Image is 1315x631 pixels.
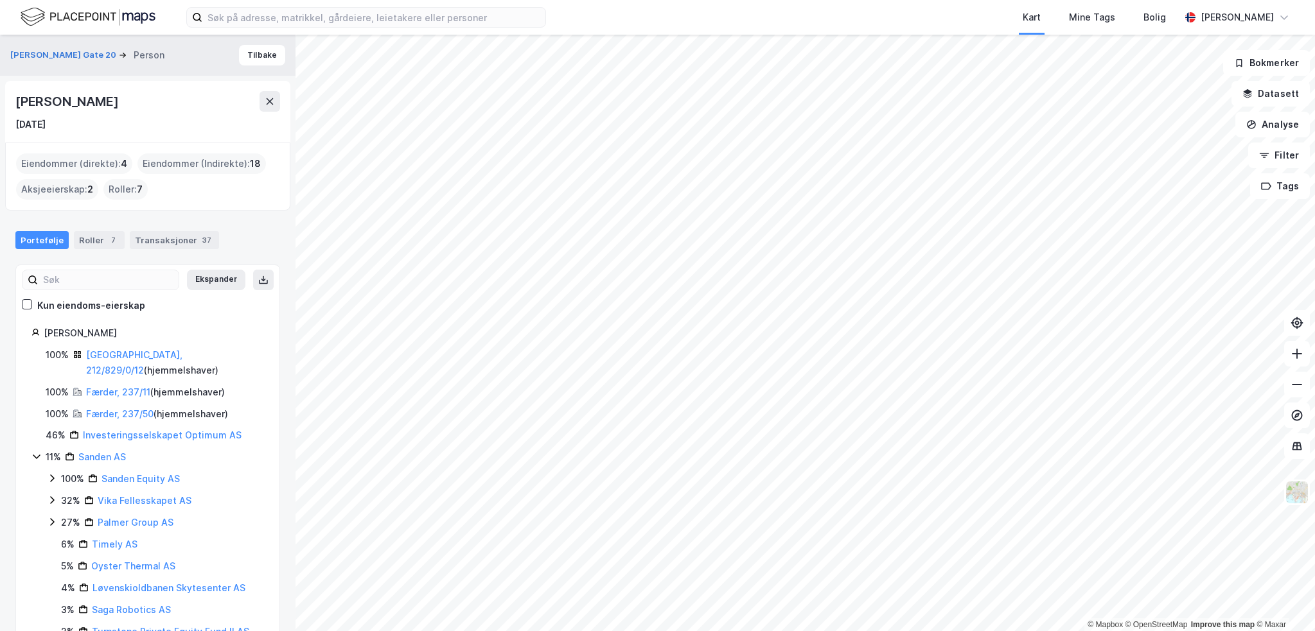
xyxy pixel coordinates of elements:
[15,91,121,112] div: [PERSON_NAME]
[1191,620,1255,629] a: Improve this map
[200,234,214,246] div: 37
[37,298,145,313] div: Kun eiendoms-eierskap
[44,325,264,341] div: [PERSON_NAME]
[61,537,75,552] div: 6%
[1023,10,1041,25] div: Kart
[16,179,98,200] div: Aksjeeierskap :
[46,428,66,443] div: 46%
[1250,173,1310,199] button: Tags
[107,234,119,246] div: 7
[137,153,266,174] div: Eiendommer (Indirekte) :
[46,449,61,465] div: 11%
[78,451,126,462] a: Sanden AS
[15,117,46,132] div: [DATE]
[61,515,80,530] div: 27%
[250,156,261,171] span: 18
[61,580,75,596] div: 4%
[134,48,164,63] div: Person
[1251,569,1315,631] div: Kontrollprogram for chat
[98,495,191,506] a: Vika Fellesskapet AS
[38,270,179,290] input: Søk
[1069,10,1115,25] div: Mine Tags
[61,602,75,618] div: 3%
[137,182,143,197] span: 7
[187,270,245,290] button: Ekspander
[121,156,127,171] span: 4
[101,473,180,484] a: Sanden Equity AS
[61,471,84,487] div: 100%
[130,231,219,249] div: Transaksjoner
[87,182,93,197] span: 2
[61,558,74,574] div: 5%
[92,604,171,615] a: Saga Robotics AS
[1231,81,1310,107] button: Datasett
[86,347,264,378] div: ( hjemmelshaver )
[98,517,173,528] a: Palmer Group AS
[86,349,182,376] a: [GEOGRAPHIC_DATA], 212/829/0/12
[10,49,119,62] button: [PERSON_NAME] Gate 20
[16,153,132,174] div: Eiendommer (direkte) :
[1223,50,1310,76] button: Bokmerker
[103,179,148,200] div: Roller :
[91,560,175,571] a: Oyster Thermal AS
[86,385,225,400] div: ( hjemmelshaver )
[1143,10,1166,25] div: Bolig
[86,408,154,419] a: Færder, 237/50
[83,429,242,440] a: Investeringsselskapet Optimum AS
[46,347,69,363] div: 100%
[1201,10,1274,25] div: [PERSON_NAME]
[1248,143,1310,168] button: Filter
[1088,620,1123,629] a: Mapbox
[46,406,69,422] div: 100%
[21,6,155,28] img: logo.f888ab2527a4732fd821a326f86c7f29.svg
[1125,620,1188,629] a: OpenStreetMap
[202,8,545,27] input: Søk på adresse, matrikkel, gårdeiere, leietakere eller personer
[93,582,245,593] a: Løvenskioldbanen Skytesenter AS
[61,493,80,508] div: 32%
[92,539,137,549] a: Timely AS
[239,45,285,65] button: Tilbake
[46,385,69,400] div: 100%
[15,231,69,249] div: Portefølje
[1285,480,1309,505] img: Z
[1235,112,1310,137] button: Analyse
[86,406,228,422] div: ( hjemmelshaver )
[1251,569,1315,631] iframe: Chat Widget
[74,231,125,249] div: Roller
[86,386,150,397] a: Færder, 237/11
